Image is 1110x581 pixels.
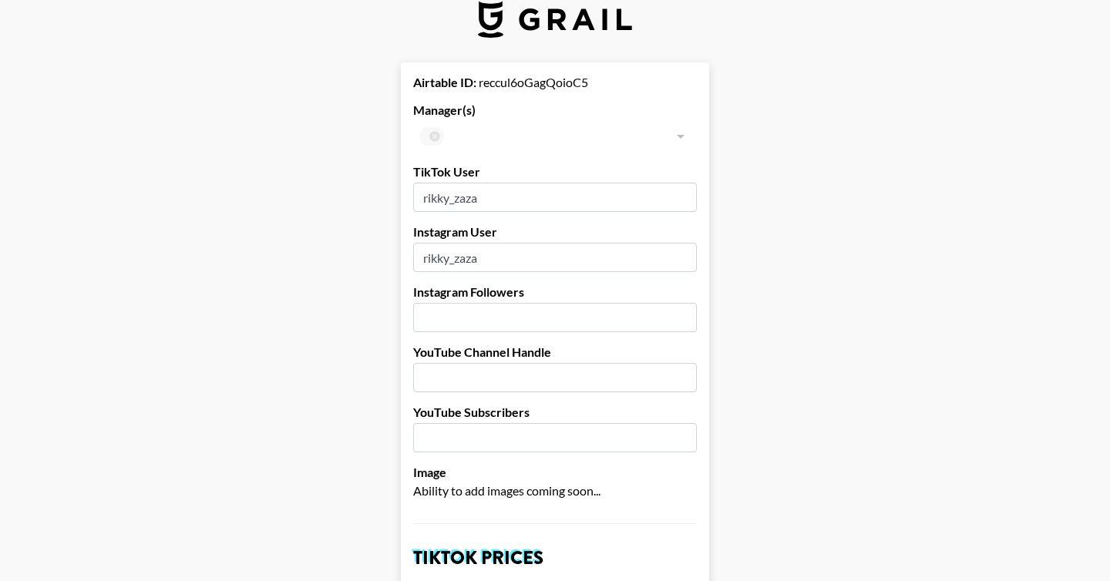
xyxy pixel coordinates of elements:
strong: Airtable ID: [413,75,476,89]
label: Image [413,465,697,480]
label: Instagram Followers [413,284,697,300]
div: reccul6oGagQoioC5 [413,75,697,90]
img: Grail Talent Logo [478,1,632,38]
h2: TikTok Prices [413,549,697,567]
label: YouTube Channel Handle [413,344,697,360]
label: Instagram User [413,224,697,240]
label: Manager(s) [413,102,697,118]
label: TikTok User [413,164,697,180]
span: Ability to add images coming soon... [413,483,600,498]
label: YouTube Subscribers [413,405,697,420]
